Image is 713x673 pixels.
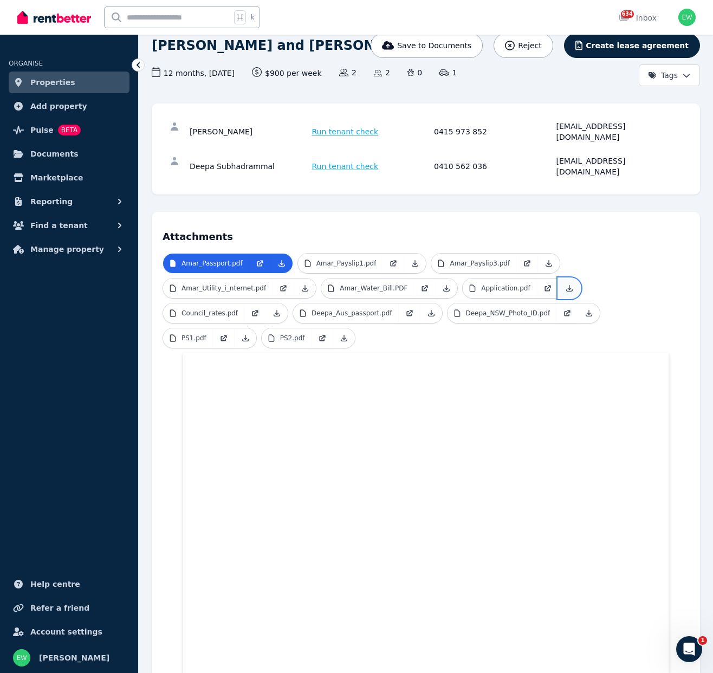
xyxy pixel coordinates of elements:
img: RentBetter [17,9,91,25]
a: PS1.pdf [163,328,213,348]
span: Save to Documents [397,40,471,51]
button: Save to Documents [371,33,483,58]
a: Council_rates.pdf [163,303,244,323]
a: Download Attachment [420,303,442,323]
a: Download Attachment [436,279,457,298]
span: Account settings [30,625,102,638]
span: Run tenant check [312,126,379,137]
span: 12 months , [DATE] [152,67,235,79]
p: Application.pdf [481,284,530,293]
iframe: Intercom live chat [676,636,702,662]
span: 1 [698,636,707,645]
button: Find a tenant [9,215,129,236]
a: Amar_Payslip3.pdf [431,254,516,273]
img: Evelyn Wang [678,9,696,26]
a: Amar_Passport.pdf [163,254,249,273]
a: Application.pdf [463,279,536,298]
p: PS1.pdf [182,334,206,342]
p: Deepa_Aus_passport.pdf [312,309,392,318]
p: PS2.pdf [280,334,305,342]
a: Open in new Tab [312,328,333,348]
span: [PERSON_NAME] [39,651,109,664]
a: Refer a friend [9,597,129,619]
a: Account settings [9,621,129,643]
a: Download Attachment [235,328,256,348]
a: Download Attachment [271,254,293,273]
button: Tags [639,64,700,86]
span: 2 [374,67,390,78]
a: Open in new Tab [244,303,266,323]
h1: [PERSON_NAME] and [PERSON_NAME] [152,37,430,54]
button: Reporting [9,191,129,212]
a: Download Attachment [538,254,560,273]
span: Run tenant check [312,161,379,172]
span: Add property [30,100,87,113]
span: $900 per week [252,67,322,79]
a: Deepa_NSW_Photo_ID.pdf [448,303,557,323]
p: Amar_Water_Bill.PDF [340,284,407,293]
button: Reject [494,33,553,58]
div: [PERSON_NAME] [190,121,309,143]
button: Create lease agreement [564,33,700,58]
span: Properties [30,76,75,89]
div: Deepa Subhadrammal [190,156,309,177]
span: Manage property [30,243,104,256]
a: Properties [9,72,129,93]
div: [EMAIL_ADDRESS][DOMAIN_NAME] [556,121,676,143]
a: Download Attachment [333,328,355,348]
a: Amar_Payslip1.pdf [298,254,383,273]
span: Reject [518,40,541,51]
div: Inbox [619,12,657,23]
span: k [250,13,254,22]
a: Amar_Water_Bill.PDF [321,279,414,298]
div: 0410 562 036 [434,156,553,177]
a: Marketplace [9,167,129,189]
span: Refer a friend [30,601,89,614]
a: Add property [9,95,129,117]
a: PulseBETA [9,119,129,141]
a: Deepa_Aus_passport.pdf [293,303,398,323]
a: Open in new Tab [273,279,294,298]
a: Open in new Tab [516,254,538,273]
span: Create lease agreement [586,40,689,51]
a: Download Attachment [578,303,600,323]
a: Amar_Utility_i_nternet.pdf [163,279,273,298]
span: Help centre [30,578,80,591]
a: Download Attachment [559,279,580,298]
a: Open in new Tab [537,279,559,298]
span: Find a tenant [30,219,88,232]
a: Download Attachment [266,303,288,323]
p: Amar_Payslip3.pdf [450,259,510,268]
a: Open in new Tab [213,328,235,348]
a: Download Attachment [294,279,316,298]
span: Tags [648,70,678,81]
img: Evelyn Wang [13,649,30,666]
span: BETA [58,125,81,135]
a: PS2.pdf [262,328,312,348]
span: Marketplace [30,171,83,184]
span: 634 [621,10,634,18]
span: Reporting [30,195,73,208]
span: Pulse [30,124,54,137]
span: Documents [30,147,79,160]
a: Open in new Tab [414,279,436,298]
a: Open in new Tab [249,254,271,273]
p: Deepa_NSW_Photo_ID.pdf [466,309,550,318]
a: Open in new Tab [399,303,420,323]
a: Open in new Tab [383,254,404,273]
p: Council_rates.pdf [182,309,238,318]
a: Open in new Tab [556,303,578,323]
h4: Attachments [163,223,689,244]
div: [EMAIL_ADDRESS][DOMAIN_NAME] [556,156,676,177]
span: 2 [339,67,356,78]
button: Manage property [9,238,129,260]
p: Amar_Payslip1.pdf [316,259,377,268]
span: 0 [407,67,422,78]
div: 0415 973 852 [434,121,553,143]
a: Help centre [9,573,129,595]
a: Documents [9,143,129,165]
span: ORGANISE [9,60,43,67]
a: Download Attachment [404,254,426,273]
p: Amar_Passport.pdf [182,259,243,268]
p: Amar_Utility_i_nternet.pdf [182,284,266,293]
